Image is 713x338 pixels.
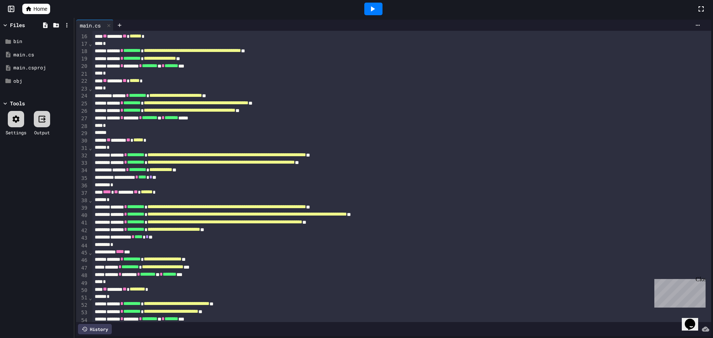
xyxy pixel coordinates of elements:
div: Chat with us now!Close [3,3,51,47]
div: 32 [76,152,88,160]
iframe: chat widget [682,308,706,331]
div: History [78,324,112,334]
div: 38 [76,197,88,204]
div: 18 [76,48,88,55]
div: 53 [76,309,88,316]
div: 30 [76,137,88,145]
div: 27 [76,115,88,122]
div: bin [13,38,71,45]
span: Home [33,5,47,13]
div: obj [13,78,71,85]
div: 26 [76,108,88,115]
div: Tools [10,99,25,107]
a: Home [22,4,50,14]
span: Fold line [88,197,92,203]
div: 33 [76,160,88,167]
iframe: chat widget [651,276,706,308]
div: 36 [76,182,88,190]
div: 34 [76,167,88,174]
div: 29 [76,130,88,137]
span: Fold line [88,86,92,92]
div: 25 [76,100,88,108]
div: 40 [76,212,88,219]
div: 24 [76,92,88,100]
div: 51 [76,294,88,302]
div: 28 [76,123,88,130]
div: 46 [76,257,88,264]
div: main.cs [76,20,114,31]
div: main.cs [76,22,104,29]
div: 48 [76,272,88,279]
div: 17 [76,40,88,48]
div: 45 [76,249,88,257]
span: Fold line [88,295,92,301]
div: 22 [76,78,88,85]
div: main.cs [13,51,71,59]
div: 21 [76,70,88,78]
div: 20 [76,63,88,70]
div: 37 [76,190,88,197]
div: 23 [76,85,88,93]
span: Fold line [88,250,92,256]
div: 19 [76,55,88,63]
div: Settings [6,129,26,136]
span: Fold line [88,41,92,47]
div: 54 [76,317,88,324]
div: 49 [76,280,88,287]
span: Fold line [88,145,92,151]
div: 43 [76,234,88,242]
div: 50 [76,287,88,294]
div: 39 [76,204,88,212]
div: 47 [76,265,88,272]
div: Output [34,129,50,136]
div: 44 [76,242,88,250]
div: 31 [76,145,88,152]
div: 52 [76,302,88,309]
div: 35 [76,175,88,182]
div: 42 [76,227,88,234]
div: 41 [76,219,88,227]
div: 16 [76,33,88,40]
div: main.csproj [13,64,71,72]
div: Files [10,21,25,29]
